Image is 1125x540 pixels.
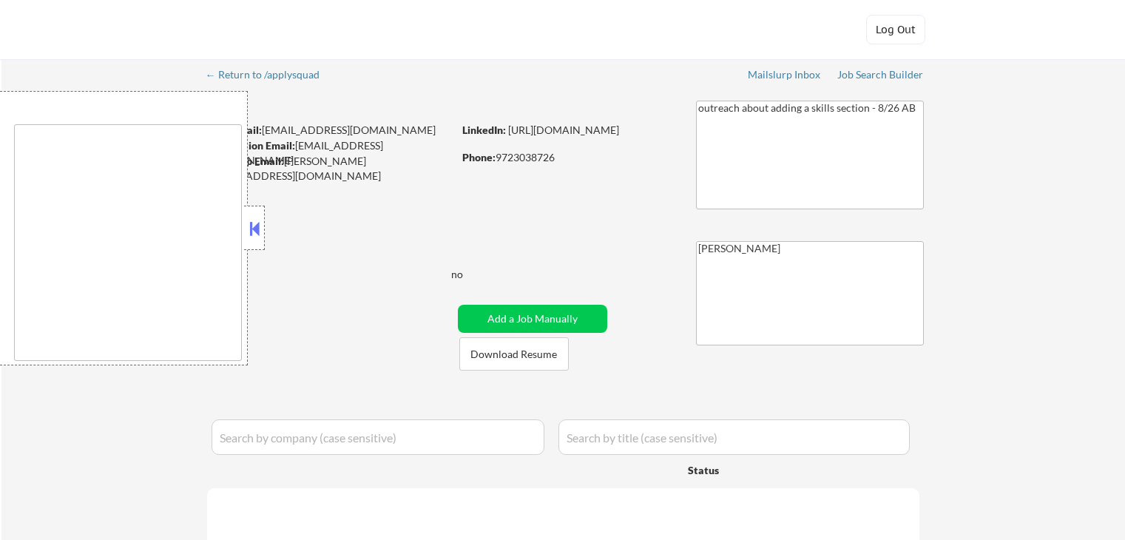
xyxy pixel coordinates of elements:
[866,15,925,44] button: Log Out
[462,151,496,163] strong: Phone:
[837,70,924,80] div: Job Search Builder
[688,456,815,483] div: Status
[508,124,619,136] a: [URL][DOMAIN_NAME]
[748,70,822,80] div: Mailslurp Inbox
[451,267,493,282] div: no
[459,337,569,371] button: Download Resume
[462,124,506,136] strong: LinkedIn:
[558,419,910,455] input: Search by title (case sensitive)
[207,154,453,183] div: [PERSON_NAME][EMAIL_ADDRESS][DOMAIN_NAME]
[206,70,334,80] div: ← Return to /applysquad
[208,123,453,138] div: [EMAIL_ADDRESS][DOMAIN_NAME]
[212,419,544,455] input: Search by company (case sensitive)
[208,138,453,167] div: [EMAIL_ADDRESS][DOMAIN_NAME]
[748,69,822,84] a: Mailslurp Inbox
[462,150,672,165] div: 9723038726
[206,69,334,84] a: ← Return to /applysquad
[458,305,607,333] button: Add a Job Manually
